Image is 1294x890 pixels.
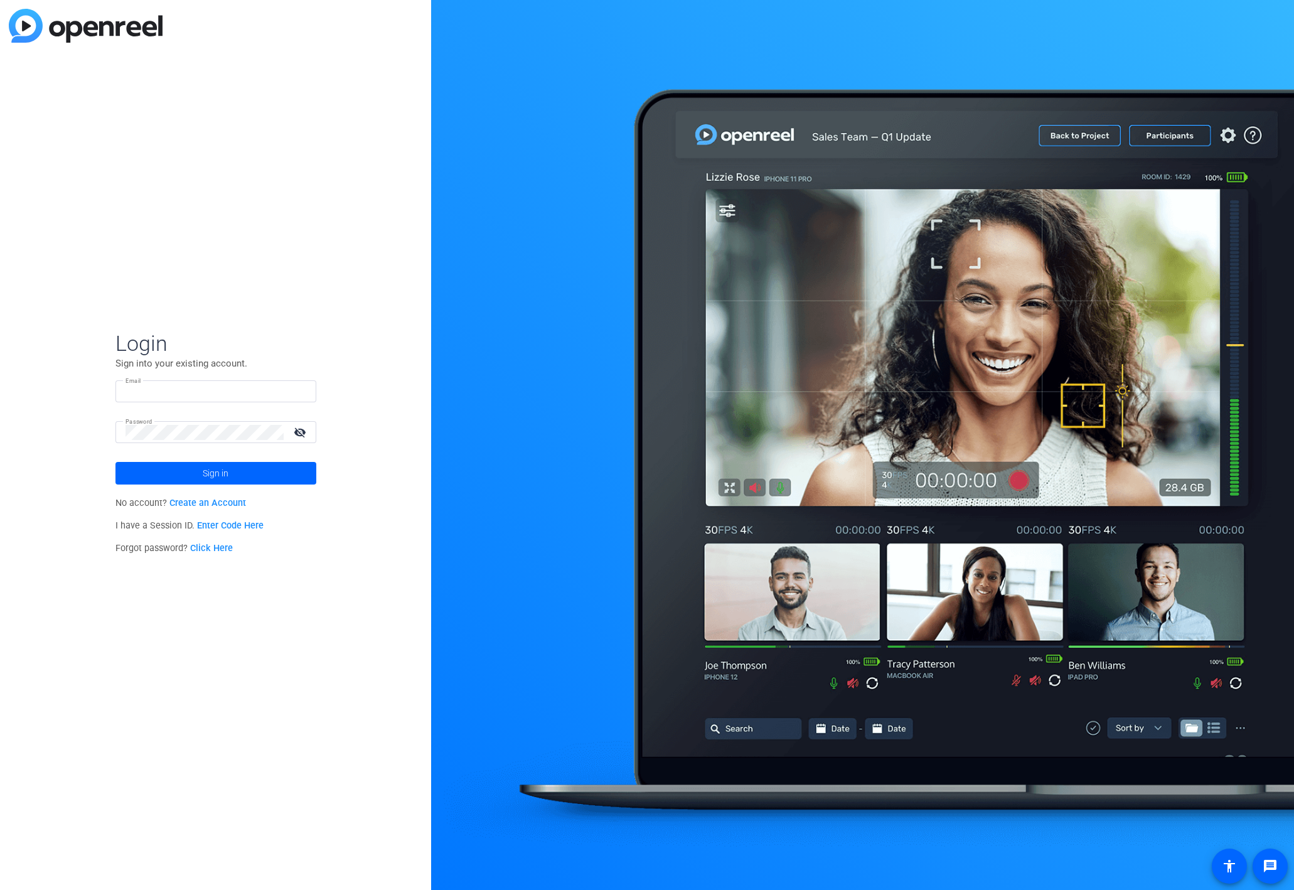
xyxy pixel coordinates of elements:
[126,377,141,384] mat-label: Email
[115,498,247,508] span: No account?
[1263,859,1278,874] mat-icon: message
[286,423,316,441] mat-icon: visibility_off
[169,498,246,508] a: Create an Account
[115,543,233,554] span: Forgot password?
[115,357,316,370] p: Sign into your existing account.
[126,384,306,399] input: Enter Email Address
[115,520,264,531] span: I have a Session ID.
[1222,859,1237,874] mat-icon: accessibility
[190,543,233,554] a: Click Here
[197,520,264,531] a: Enter Code Here
[126,418,152,425] mat-label: Password
[115,330,316,357] span: Login
[203,458,228,489] span: Sign in
[115,462,316,485] button: Sign in
[9,9,163,43] img: blue-gradient.svg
